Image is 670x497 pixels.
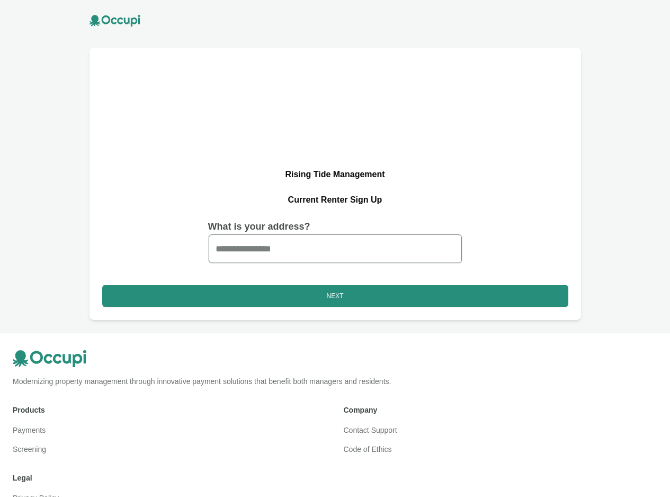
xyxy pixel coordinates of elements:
[13,473,327,483] h3: Legal
[236,82,434,155] img: Rising Tide Homes
[344,445,392,454] a: Code of Ethics
[13,426,46,434] a: Payments
[13,445,46,454] a: Screening
[208,219,462,234] h2: What is your address?
[344,424,658,456] nav: Company navigation
[209,234,462,263] input: Start typing...
[13,376,657,388] p: Modernizing property management through innovative payment solutions that benefit both managers a...
[344,405,658,415] h3: Company
[344,426,397,434] a: Contact Support
[102,285,568,307] button: Next
[13,424,327,456] nav: Products navigation
[102,168,568,181] h2: Rising Tide Management
[13,405,327,415] h3: Products
[102,194,568,206] h2: Current Renter Sign Up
